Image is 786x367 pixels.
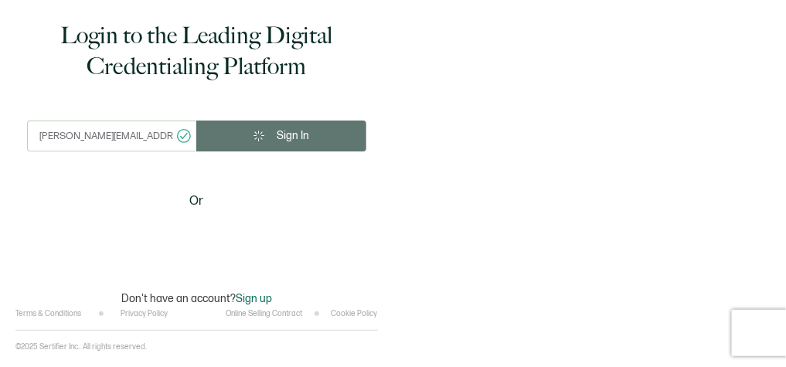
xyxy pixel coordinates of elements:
a: Privacy Policy [121,309,168,318]
input: Enter your work email address [27,121,196,151]
ion-icon: checkmark circle outline [175,127,192,144]
p: ©2025 Sertifier Inc.. All rights reserved. [15,342,147,352]
span: Or [189,192,203,211]
a: Terms & Conditions [15,309,81,318]
h1: Login to the Leading Digital Credentialing Platform [27,20,366,82]
p: Don't have an account? [121,292,272,305]
iframe: Sign in with Google Button [100,221,293,255]
a: Cookie Policy [332,309,378,318]
span: Sign up [236,292,272,305]
a: Online Selling Contract [226,309,302,318]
